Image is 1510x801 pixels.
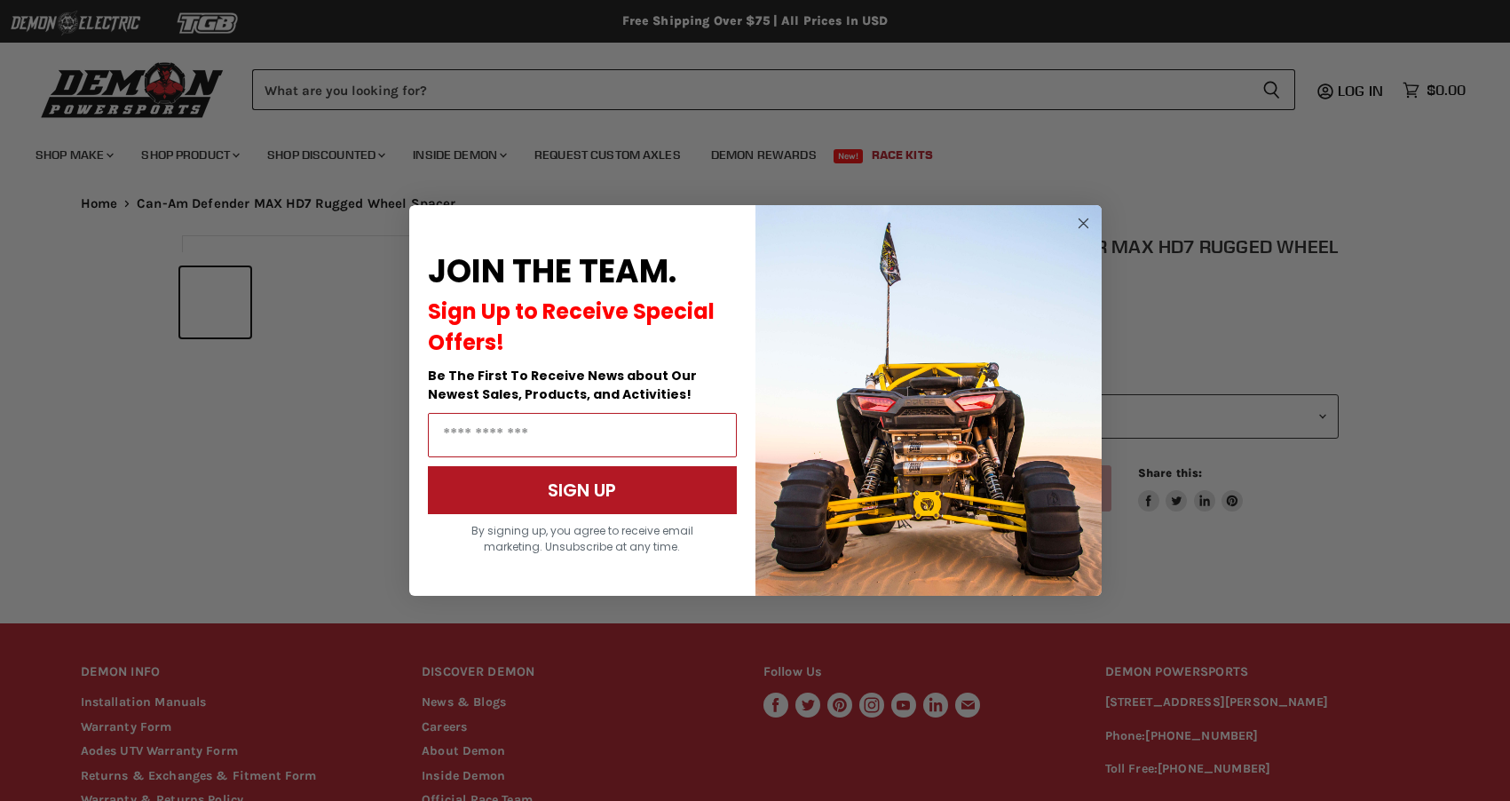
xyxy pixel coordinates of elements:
img: a9095488-b6e7-41ba-879d-588abfab540b.jpeg [755,205,1102,596]
button: SIGN UP [428,466,737,514]
input: Email Address [428,413,737,457]
span: JOIN THE TEAM. [428,249,676,294]
span: By signing up, you agree to receive email marketing. Unsubscribe at any time. [471,523,693,554]
button: Close dialog [1072,212,1095,234]
span: Sign Up to Receive Special Offers! [428,297,715,357]
span: Be The First To Receive News about Our Newest Sales, Products, and Activities! [428,367,697,403]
